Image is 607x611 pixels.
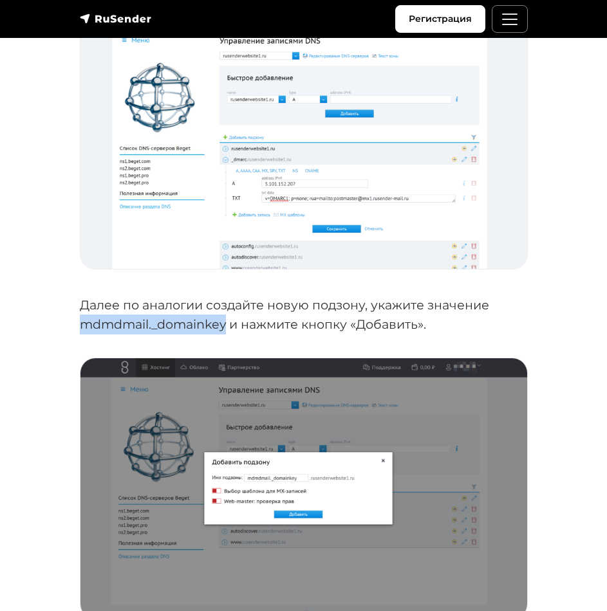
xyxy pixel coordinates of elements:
[80,295,528,334] p: Далее по аналогии создайте новую подзону, укажите значение mdmdmail._domainkey и нажмите кнопку «...
[492,5,528,33] button: Меню
[80,12,152,25] img: RuSender
[395,5,485,33] a: Регистрация
[80,9,527,268] img: Добавление записей в Beget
